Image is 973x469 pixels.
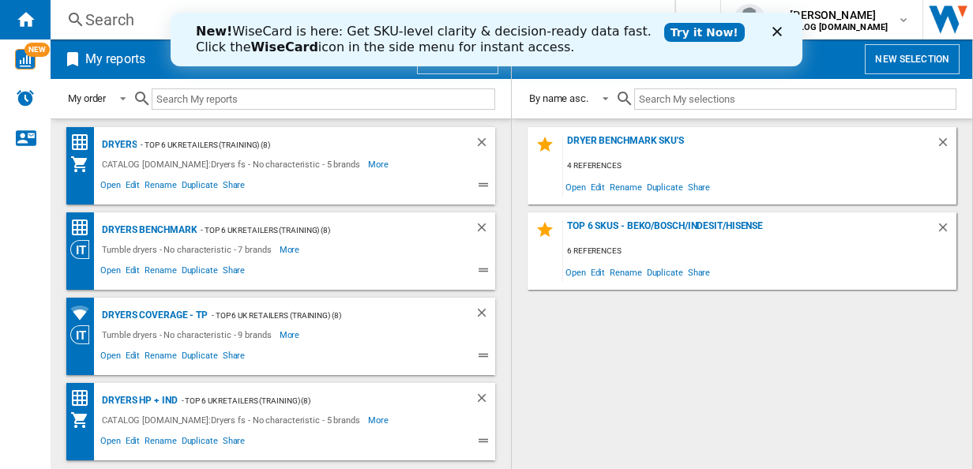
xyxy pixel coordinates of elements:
span: Rename [142,433,178,452]
span: Open [98,263,123,282]
img: profile.jpg [734,4,765,36]
div: Search [85,9,633,31]
button: New selection [865,44,960,74]
span: Edit [123,433,143,452]
span: More [280,240,302,259]
input: Search My selections [634,88,956,110]
iframe: Intercom live chat banner [171,13,802,66]
div: Tumble dryers - No characteristic - 9 brands [98,325,280,344]
div: Dryers Coverage - TP [98,306,208,325]
span: Open [98,348,123,367]
span: Duplicate [179,348,220,367]
span: Share [220,348,248,367]
span: Duplicate [644,261,686,283]
div: My order [68,92,106,104]
div: Price Matrix [70,218,98,238]
div: CATALOG [DOMAIN_NAME]:Dryers fs - No characteristic - 5 brands [98,155,368,174]
div: 4 references [563,156,956,176]
div: Tumble dryers - No characteristic - 7 brands [98,240,280,259]
div: My Assortment [70,411,98,430]
span: Share [220,263,248,282]
span: Share [220,178,248,197]
div: Category View [70,240,98,259]
span: Edit [588,176,608,197]
span: Share [686,176,713,197]
span: More [368,411,391,430]
div: Price Matrix [70,388,98,408]
div: Delete [475,306,495,325]
span: Open [563,176,588,197]
div: Delete [936,220,956,242]
div: Delete [475,135,495,155]
span: Rename [607,261,644,283]
div: Dryers HP + IND [98,391,178,411]
input: Search My reports [152,88,495,110]
span: Duplicate [179,178,220,197]
div: Retailers coverage [70,303,98,323]
span: Edit [123,348,143,367]
div: 6 references [563,242,956,261]
div: Delete [936,135,956,156]
div: Top 6 SKUs - Beko/Bosch/Indesit/Hisense [563,220,936,242]
div: - Top 6 UK Retailers (Training) (8) [178,391,443,411]
div: Dryers [98,135,137,155]
div: Dryer Benchmark SKU's [563,135,936,156]
div: Price Matrix [70,133,98,152]
div: Close [602,14,618,24]
span: Duplicate [179,263,220,282]
img: wise-card.svg [15,49,36,69]
div: Delete [475,220,495,240]
span: Rename [142,263,178,282]
span: Open [98,433,123,452]
span: Edit [588,261,608,283]
span: Share [686,261,713,283]
span: More [368,155,391,174]
span: [PERSON_NAME] [778,7,888,23]
div: Dryers benchmark [98,220,197,240]
div: Delete [475,391,495,411]
span: Open [563,261,588,283]
span: More [280,325,302,344]
span: NEW [24,43,50,57]
img: alerts-logo.svg [16,88,35,107]
span: Rename [142,178,178,197]
div: CATALOG [DOMAIN_NAME]:Dryers fs - No characteristic - 5 brands [98,411,368,430]
div: - Top 6 UK Retailers (Training) (8) [137,135,443,155]
div: - Top 6 UK Retailers (Training) (8) [208,306,443,325]
b: CATALOG [DOMAIN_NAME] [778,22,888,32]
span: Share [220,433,248,452]
span: Rename [607,176,644,197]
div: My Assortment [70,155,98,174]
span: Duplicate [179,433,220,452]
div: Category View [70,325,98,344]
span: Duplicate [644,176,686,197]
h2: My reports [82,44,148,74]
span: Rename [142,348,178,367]
div: - Top 6 UK Retailers (Training) (8) [197,220,443,240]
span: Open [98,178,123,197]
span: Edit [123,263,143,282]
div: By name asc. [529,92,588,104]
span: Edit [123,178,143,197]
